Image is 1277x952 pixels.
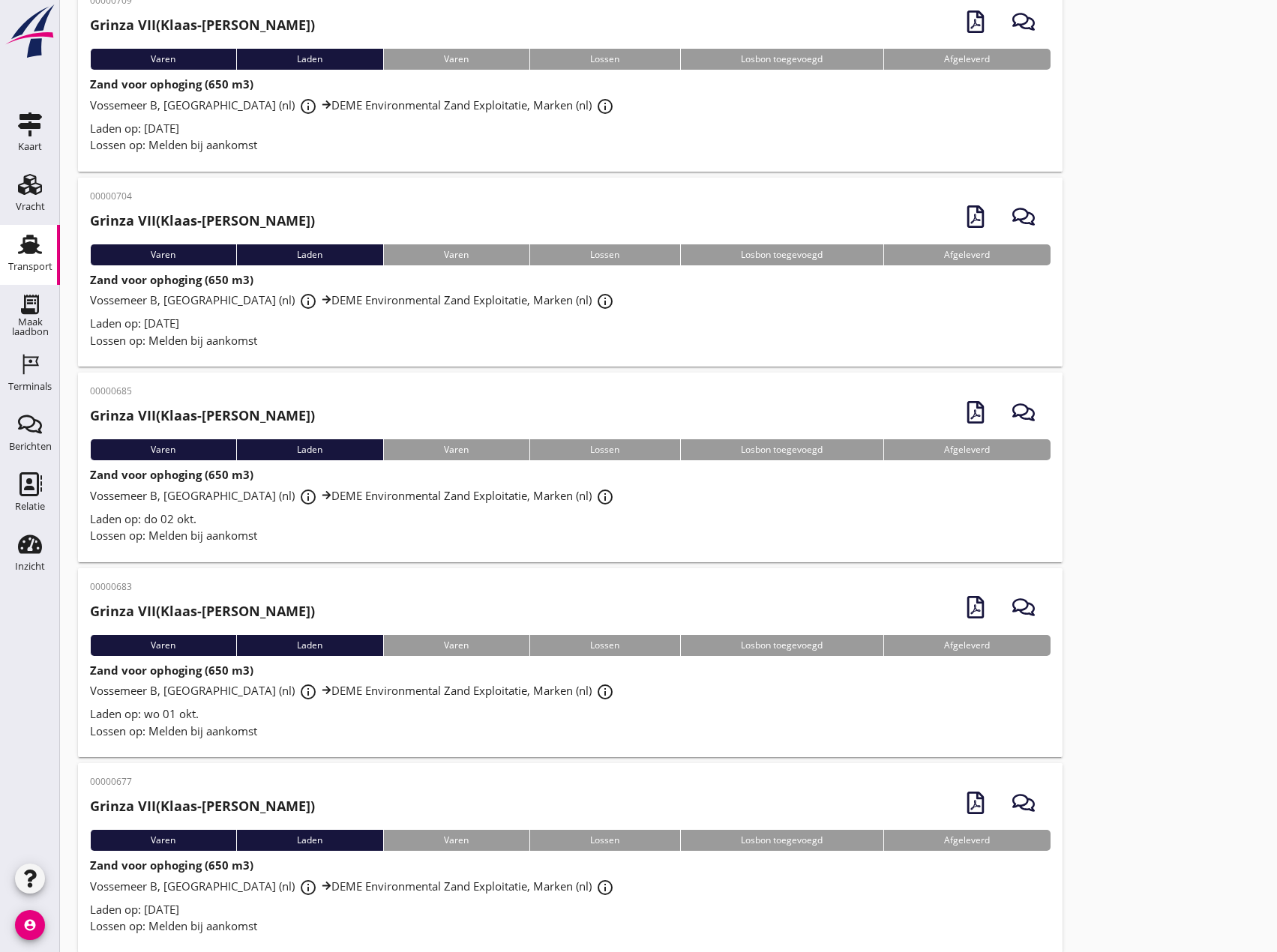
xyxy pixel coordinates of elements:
strong: Grinza VII [90,797,156,815]
span: Laden op: [DATE] [90,902,179,917]
span: Lossen op: Melden bij aankomst [90,333,257,348]
i: info_outline [596,879,614,897]
span: Vossemeer B, [GEOGRAPHIC_DATA] (nl) DEME Environmental Zand Exploitatie, Marken (nl) [90,879,619,894]
i: info_outline [596,292,614,310]
span: Laden op: wo 01 okt. [90,706,199,721]
i: account_circle [15,910,45,940]
i: info_outline [299,97,317,115]
strong: Zand voor ophoging (650 m3) [90,663,253,678]
div: Laden [236,49,383,70]
div: Varen [90,49,236,70]
div: Afgeleverd [883,244,1051,265]
div: Lossen [529,49,680,70]
div: Lossen [529,439,680,460]
div: Terminals [8,382,52,391]
div: Lossen [529,635,680,656]
strong: Grinza VII [90,602,156,620]
span: Laden op: [DATE] [90,121,179,136]
div: Laden [236,635,383,656]
div: Lossen [529,244,680,265]
a: 00000685Grinza VII(Klaas-[PERSON_NAME])VarenLadenVarenLossenLosbon toegevoegdAfgeleverdZand voor ... [78,373,1063,562]
div: Varen [383,635,529,656]
span: Laden op: do 02 okt. [90,511,196,526]
i: info_outline [299,292,317,310]
div: Lossen [529,830,680,851]
div: Varen [383,830,529,851]
span: Lossen op: Melden bij aankomst [90,723,257,738]
div: Afgeleverd [883,49,1051,70]
div: Inzicht [15,561,45,571]
div: Afgeleverd [883,439,1051,460]
div: Losbon toegevoegd [680,439,883,460]
a: 00000704Grinza VII(Klaas-[PERSON_NAME])VarenLadenVarenLossenLosbon toegevoegdAfgeleverdZand voor ... [78,178,1063,367]
div: Relatie [15,501,45,511]
p: 00000683 [90,580,315,594]
p: 00000677 [90,775,315,789]
div: Laden [236,439,383,460]
strong: Zand voor ophoging (650 m3) [90,467,253,482]
p: 00000704 [90,190,315,203]
i: info_outline [299,683,317,701]
div: Vracht [16,202,45,211]
span: Vossemeer B, [GEOGRAPHIC_DATA] (nl) DEME Environmental Zand Exploitatie, Marken (nl) [90,488,619,503]
div: Varen [383,49,529,70]
div: Losbon toegevoegd [680,244,883,265]
div: Varen [90,244,236,265]
a: 00000683Grinza VII(Klaas-[PERSON_NAME])VarenLadenVarenLossenLosbon toegevoegdAfgeleverdZand voor ... [78,568,1063,758]
span: Lossen op: Melden bij aankomst [90,137,257,152]
div: Varen [90,830,236,851]
strong: Zand voor ophoging (650 m3) [90,858,253,873]
strong: Zand voor ophoging (650 m3) [90,76,253,91]
div: Losbon toegevoegd [680,49,883,70]
p: 00000685 [90,385,315,398]
h2: (Klaas-[PERSON_NAME]) [90,796,315,816]
strong: Grinza VII [90,211,156,229]
div: Afgeleverd [883,635,1051,656]
span: Vossemeer B, [GEOGRAPHIC_DATA] (nl) DEME Environmental Zand Exploitatie, Marken (nl) [90,97,619,112]
h2: (Klaas-[PERSON_NAME]) [90,211,315,231]
div: Varen [383,244,529,265]
div: Varen [90,439,236,460]
div: Laden [236,244,383,265]
h2: (Klaas-[PERSON_NAME]) [90,601,315,621]
i: info_outline [596,488,614,506]
span: Lossen op: Melden bij aankomst [90,918,257,933]
h2: (Klaas-[PERSON_NAME]) [90,15,315,35]
img: logo-small.a267ee39.svg [3,4,57,59]
strong: Grinza VII [90,406,156,424]
div: Losbon toegevoegd [680,830,883,851]
span: Laden op: [DATE] [90,316,179,331]
span: Vossemeer B, [GEOGRAPHIC_DATA] (nl) DEME Environmental Zand Exploitatie, Marken (nl) [90,683,619,698]
div: Kaart [18,142,42,151]
div: Transport [8,262,52,271]
span: Lossen op: Melden bij aankomst [90,528,257,543]
div: Losbon toegevoegd [680,635,883,656]
span: Vossemeer B, [GEOGRAPHIC_DATA] (nl) DEME Environmental Zand Exploitatie, Marken (nl) [90,292,619,307]
i: info_outline [299,879,317,897]
div: Varen [90,635,236,656]
i: info_outline [596,683,614,701]
div: Varen [383,439,529,460]
i: info_outline [299,488,317,506]
div: Afgeleverd [883,830,1051,851]
h2: (Klaas-[PERSON_NAME]) [90,406,315,426]
i: info_outline [596,97,614,115]
strong: Grinza VII [90,16,156,34]
div: Laden [236,830,383,851]
div: Berichten [9,442,52,451]
strong: Zand voor ophoging (650 m3) [90,272,253,287]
